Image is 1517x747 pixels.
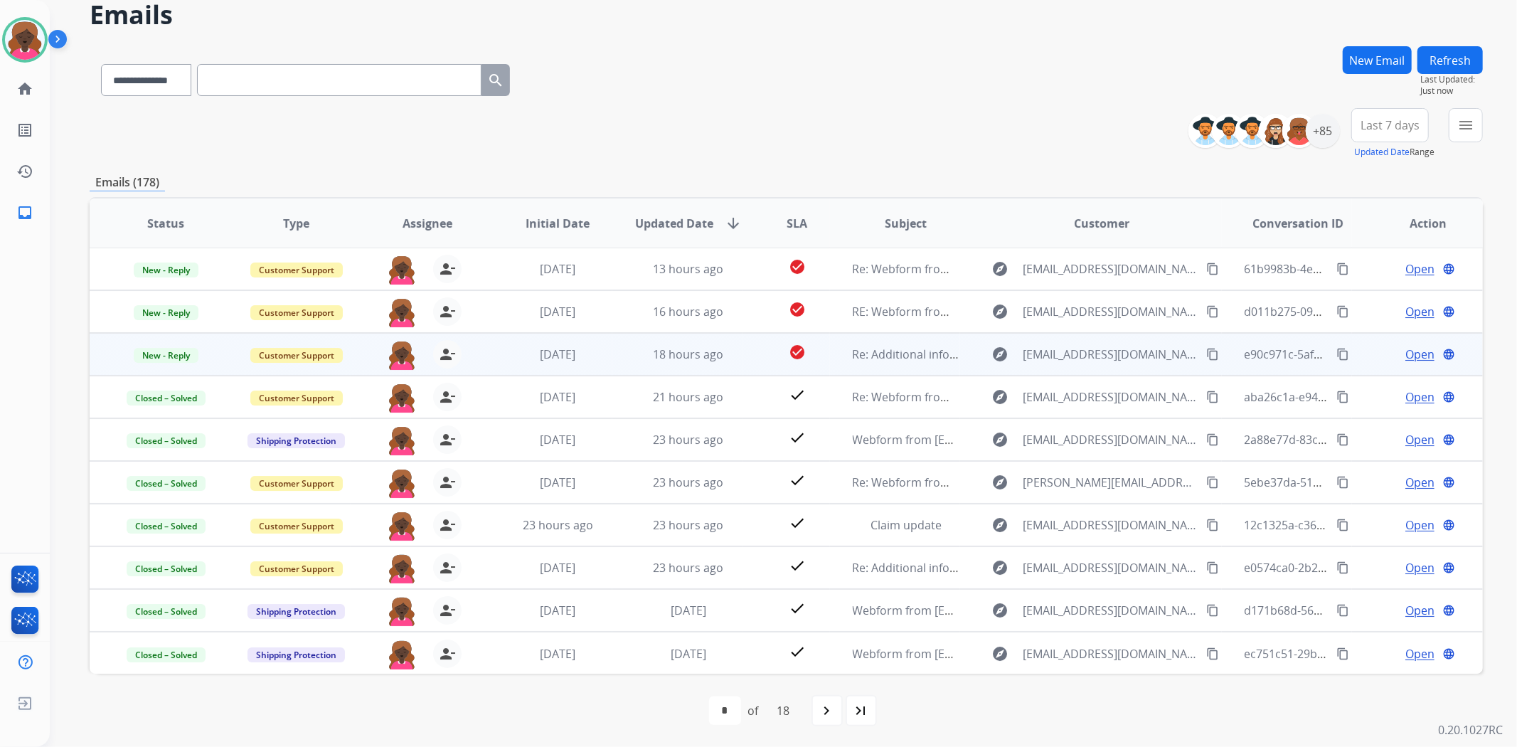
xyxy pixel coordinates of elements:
span: Re: Additional information needed [853,346,1037,362]
span: [DATE] [540,261,575,277]
span: e90c971c-5af0-402f-824a-e921a8005161 [1245,346,1457,362]
mat-icon: language [1442,263,1455,275]
mat-icon: content_copy [1336,348,1349,361]
mat-icon: menu [1457,117,1474,134]
span: [DATE] [540,432,575,447]
span: Customer Support [250,348,343,363]
mat-icon: check_circle [789,258,806,275]
mat-icon: last_page [853,702,870,719]
span: Open [1405,388,1435,406]
span: [DATE] [540,475,575,490]
span: Status [147,215,184,232]
mat-icon: explore [991,260,1008,277]
mat-icon: check_circle [789,344,806,361]
mat-icon: content_copy [1336,391,1349,403]
mat-icon: explore [991,516,1008,534]
span: Range [1354,146,1435,158]
span: 5ebe37da-5153-4d5b-9a50-392795b94190 [1245,475,1467,490]
span: Re: Additional information needed [853,560,1037,576]
div: +85 [1306,114,1340,148]
span: Closed – Solved [127,519,206,534]
span: Webform from [EMAIL_ADDRESS][DOMAIN_NAME] on [DATE] [853,603,1175,618]
mat-icon: content_copy [1336,433,1349,446]
th: Action [1352,198,1483,248]
span: ec751c51-29b8-4ef3-a713-d57008cd4d3a [1245,646,1462,662]
mat-icon: content_copy [1206,519,1219,531]
mat-icon: check [789,386,806,403]
span: Open [1405,260,1435,277]
span: [DATE] [540,560,575,576]
mat-icon: content_copy [1206,305,1219,318]
mat-icon: content_copy [1206,604,1219,617]
mat-icon: content_copy [1206,433,1219,446]
span: Closed – Solved [127,433,206,448]
mat-icon: language [1442,433,1455,446]
span: 23 hours ago [653,475,723,490]
mat-icon: language [1442,305,1455,318]
mat-icon: list_alt [16,122,33,139]
span: Open [1405,645,1435,662]
mat-icon: content_copy [1336,647,1349,660]
mat-icon: language [1442,561,1455,574]
button: Updated Date [1354,147,1410,158]
span: 16 hours ago [653,304,723,319]
span: [EMAIL_ADDRESS][DOMAIN_NAME] [1023,516,1198,534]
mat-icon: home [16,80,33,97]
span: New - Reply [134,263,198,277]
img: agent-avatar [388,425,416,455]
h2: Emails [90,1,1483,29]
span: Customer Support [250,391,343,406]
span: Open [1405,303,1435,320]
span: Shipping Protection [247,647,345,662]
span: 21 hours ago [653,389,723,405]
span: [PERSON_NAME][EMAIL_ADDRESS][PERSON_NAME][DOMAIN_NAME] [1023,474,1198,491]
span: Last Updated: [1420,74,1483,85]
mat-icon: navigate_next [819,702,836,719]
span: Closed – Solved [127,476,206,491]
mat-icon: content_copy [1206,476,1219,489]
span: Open [1405,559,1435,576]
span: 12c1325a-c365-40d5-976a-5d772996b528 [1245,517,1464,533]
span: Customer [1074,215,1129,232]
mat-icon: content_copy [1336,561,1349,574]
mat-icon: check [789,514,806,531]
span: Re: Webform from [EMAIL_ADDRESS][DOMAIN_NAME] on [DATE] [853,261,1194,277]
span: Initial Date [526,215,590,232]
mat-icon: person_remove [439,431,456,448]
span: [EMAIL_ADDRESS][DOMAIN_NAME] [1023,346,1198,363]
span: Closed – Solved [127,391,206,406]
span: Last 7 days [1361,122,1420,128]
span: Just now [1420,85,1483,97]
span: Closed – Solved [127,561,206,576]
mat-icon: content_copy [1206,391,1219,403]
mat-icon: person_remove [439,260,456,277]
mat-icon: check [789,472,806,489]
span: aba26c1a-e94f-45f1-84b2-7197ea99caf8 [1245,389,1455,405]
span: 23 hours ago [653,432,723,447]
span: Assignee [403,215,452,232]
span: 2a88e77d-83c1-43cc-9f3d-8c019221e088 [1245,432,1459,447]
span: e0574ca0-2b24-456d-8ab6-5179e08bf6d2 [1245,560,1464,576]
mat-icon: person_remove [439,516,456,534]
span: [DATE] [540,646,575,662]
span: Type [283,215,309,232]
mat-icon: explore [991,346,1008,363]
mat-icon: content_copy [1206,348,1219,361]
span: [EMAIL_ADDRESS][DOMAIN_NAME] [1023,303,1198,320]
mat-icon: check [789,600,806,617]
img: agent-avatar [388,468,416,498]
img: agent-avatar [388,596,416,626]
mat-icon: search [487,72,504,89]
mat-icon: explore [991,388,1008,406]
span: [DATE] [540,304,575,319]
span: Webform from [EMAIL_ADDRESS][DOMAIN_NAME] on [DATE] [853,432,1175,447]
mat-icon: language [1442,476,1455,489]
mat-icon: arrow_downward [725,215,742,232]
span: Open [1405,602,1435,619]
span: Updated Date [635,215,713,232]
mat-icon: check [789,643,806,660]
span: Customer Support [250,519,343,534]
span: [EMAIL_ADDRESS][DOMAIN_NAME] [1023,602,1198,619]
span: 61b9983b-4e46-4dc2-9050-40ce6af422a7 [1245,261,1462,277]
span: d171b68d-567f-4daf-8d0b-9c7f876983d2 [1245,603,1459,618]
